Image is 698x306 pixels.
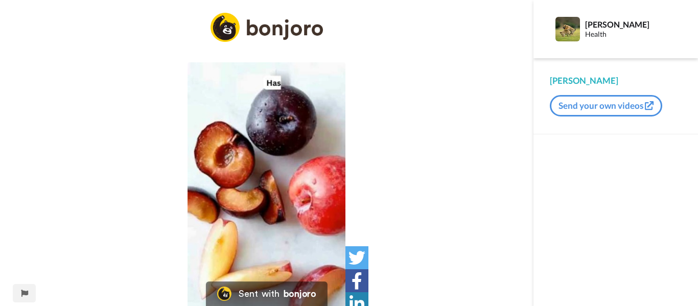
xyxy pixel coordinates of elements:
div: Health [585,30,681,39]
div: [PERSON_NAME] [550,75,682,87]
button: Send your own videos [550,95,662,116]
img: Bonjoro Logo [217,287,231,301]
a: Bonjoro LogoSent withbonjoro [206,281,328,306]
div: Sent with [239,289,280,298]
div: [PERSON_NAME] [585,19,681,29]
div: bonjoro [284,289,316,298]
img: logo_full.png [211,13,323,42]
img: Profile Image [555,17,580,41]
